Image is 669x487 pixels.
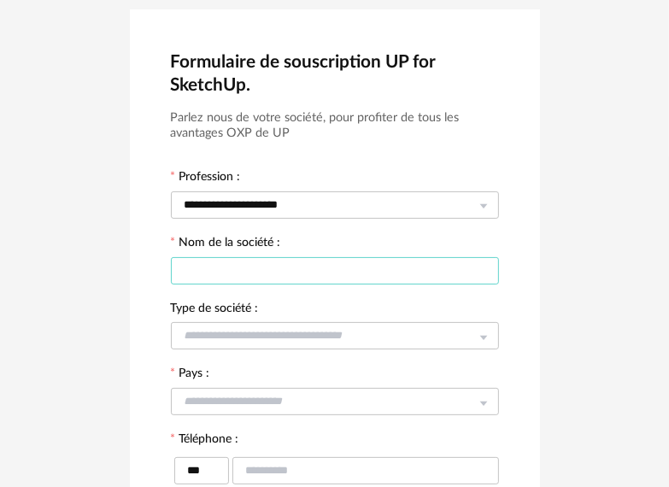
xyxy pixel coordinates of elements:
h2: Formulaire de souscription UP for SketchUp. [171,50,499,97]
label: Pays : [171,367,210,383]
label: Téléphone : [171,433,239,449]
h3: Parlez nous de votre société, pour profiter de tous les avantages OXP de UP [171,110,499,142]
label: Profession : [171,171,241,186]
label: Nom de la société : [171,237,281,252]
label: Type de société : [171,302,259,318]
